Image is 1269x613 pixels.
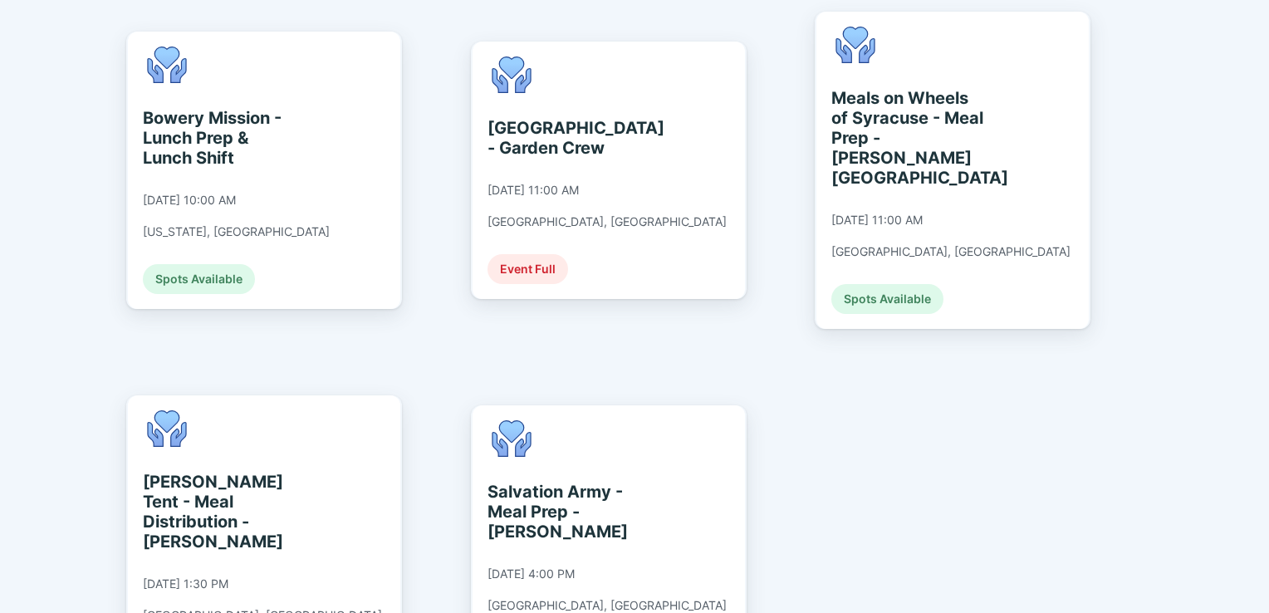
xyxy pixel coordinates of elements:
[143,108,295,168] div: Bowery Mission - Lunch Prep & Lunch Shift
[488,566,575,581] div: [DATE] 4:00 PM
[831,244,1071,259] div: [GEOGRAPHIC_DATA], [GEOGRAPHIC_DATA]
[143,576,228,591] div: [DATE] 1:30 PM
[143,224,330,239] div: [US_STATE], [GEOGRAPHIC_DATA]
[143,472,295,552] div: [PERSON_NAME] Tent - Meal Distribution - [PERSON_NAME]
[488,183,579,198] div: [DATE] 11:00 AM
[831,213,923,228] div: [DATE] 11:00 AM
[488,482,639,542] div: Salvation Army - Meal Prep - [PERSON_NAME]
[488,254,568,284] div: Event Full
[143,264,255,294] div: Spots Available
[831,284,943,314] div: Spots Available
[488,598,727,613] div: [GEOGRAPHIC_DATA], [GEOGRAPHIC_DATA]
[488,214,727,229] div: [GEOGRAPHIC_DATA], [GEOGRAPHIC_DATA]
[488,118,639,158] div: [GEOGRAPHIC_DATA] - Garden Crew
[831,88,983,188] div: Meals on Wheels of Syracuse - Meal Prep - [PERSON_NAME][GEOGRAPHIC_DATA]
[143,193,236,208] div: [DATE] 10:00 AM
